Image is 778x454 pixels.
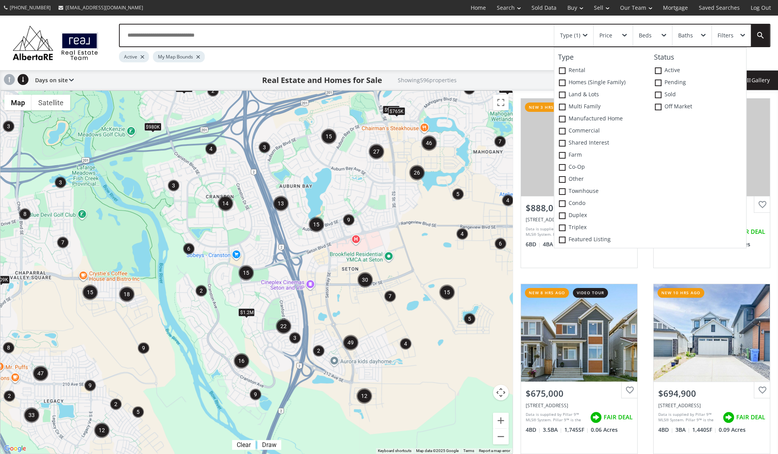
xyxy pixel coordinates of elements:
label: Farm [554,149,650,161]
span: 0.06 Acres [591,426,618,434]
div: Days on site [31,71,74,90]
div: 3 [168,180,179,191]
button: Show satellite imagery [32,95,70,110]
div: 2 [110,398,122,410]
button: Show street map [4,95,32,110]
div: 12 [356,388,372,404]
div: 6 [494,238,506,249]
span: 4 BD [658,426,673,434]
div: 8 [3,342,14,353]
div: 418 Legacy Circle SE, Calgary, AB T2X 3Z1 [526,216,633,223]
div: 5 [452,188,464,200]
div: 9 [463,83,475,95]
label: Co-op [554,161,650,173]
a: [EMAIL_ADDRESS][DOMAIN_NAME] [55,0,147,15]
label: Rental [554,65,650,77]
div: Baths [678,33,693,38]
img: rating icon [588,410,604,425]
div: Click to draw. [257,441,281,449]
div: 12 [94,422,110,438]
div: 169 Union Avenue SE, Calgary, AB T3M 3E8 [526,402,633,409]
div: Clear [235,441,253,449]
div: Draw [260,441,278,449]
button: Map camera controls [493,385,509,400]
label: Pending [650,77,746,89]
div: $888,000 [526,202,633,214]
div: 9 [84,380,96,391]
span: 4 BA [543,240,558,248]
img: Logo [9,23,102,62]
a: Open this area in Google Maps (opens a new window) [2,443,28,454]
div: 30 [357,272,373,288]
div: 5 [464,313,475,325]
div: 33 [24,407,39,423]
div: 3 [259,141,270,153]
div: 5 [132,406,144,418]
label: Sold [650,89,746,101]
div: Price [599,33,612,38]
div: 2 [313,345,324,357]
div: 16 [234,353,249,369]
div: 7 [57,237,69,248]
div: Type (1) [560,33,580,38]
div: Data is supplied by Pillar 9™ MLS® System. Pillar 9™ is the owner of the copyright in its MLS® Sy... [526,226,582,238]
label: Homes (Single Family) [554,77,650,89]
div: 15 [82,284,98,300]
a: Report a map error [479,449,510,453]
div: 7 [384,290,396,302]
span: [PHONE_NUMBER] [10,4,51,11]
div: 15 [439,284,455,300]
span: Gallery [745,76,770,84]
span: 0.09 Acres [719,426,746,434]
label: Condo [554,198,650,210]
div: Filters [718,33,734,38]
label: Active [650,65,746,77]
div: 14 [218,196,233,211]
div: 4 [502,194,514,206]
span: 4 BD [526,426,541,434]
div: 3 [55,177,66,188]
label: Duplex [554,210,650,222]
div: Click to clear. [232,441,255,449]
div: 2 [195,285,207,297]
div: 47 [33,366,48,381]
div: 2 [207,85,219,97]
div: Gallery [737,71,778,90]
label: Shared Interest [554,137,650,149]
span: FAIR DEAL [736,413,765,421]
span: [EMAIL_ADDRESS][DOMAIN_NAME] [66,4,143,11]
span: 3.5 BA [543,426,562,434]
span: FAIR DEAL [736,228,765,236]
div: 2 [4,390,15,402]
div: 4 [400,338,411,350]
span: Map data ©2025 Google [416,449,459,453]
div: $675,000 [526,387,633,399]
div: 27 [369,144,384,159]
div: $1.2M [238,308,255,316]
button: Zoom out [493,429,509,444]
button: Keyboard shortcuts [378,448,411,454]
div: 9 [138,342,149,354]
span: 6 BD [526,240,541,248]
label: Featured Listing [554,234,650,246]
label: Commercial [554,125,650,137]
div: My Map Bounds [153,51,205,62]
div: $765K [388,107,405,115]
div: Data is supplied by Pillar 9™ MLS® System. Pillar 9™ is the owner of the copyright in its MLS® Sy... [526,412,586,423]
div: Data is supplied by Pillar 9™ MLS® System. Pillar 9™ is the owner of the copyright in its MLS® Sy... [658,412,719,423]
label: Multi family [554,101,650,113]
div: 13 [273,196,289,211]
div: 4 [205,143,217,155]
div: 3 [289,332,301,344]
div: $549K [175,84,193,92]
h1: Real Estate and Homes for Sale [262,75,382,86]
div: 15 [321,129,337,144]
a: new 3 hrs ago$888,000[STREET_ADDRESS]Data is supplied by Pillar 9™ MLS® System. Pillar 9™ is the ... [513,90,645,276]
div: Beds [639,33,652,38]
div: 22 [276,318,291,334]
label: Triplex [554,222,650,234]
div: 49 [343,335,358,350]
button: Toggle fullscreen view [493,95,509,110]
div: 7 [494,136,506,147]
div: $694,900 [658,387,765,399]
